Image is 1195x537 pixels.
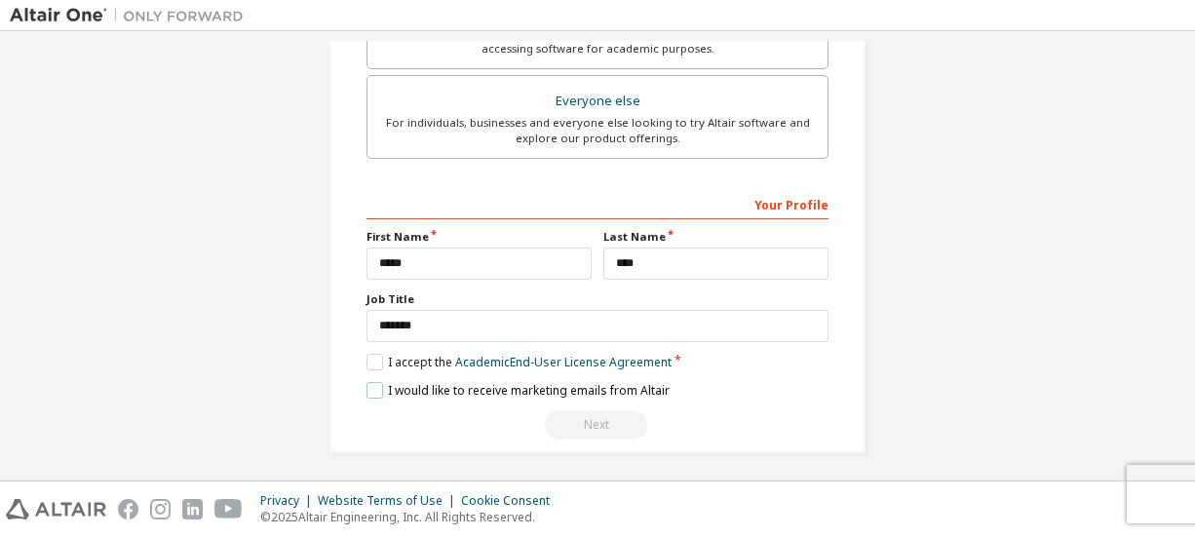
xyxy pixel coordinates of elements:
[10,6,253,25] img: Altair One
[366,188,829,219] div: Your Profile
[260,493,318,509] div: Privacy
[366,229,592,245] label: First Name
[455,354,672,370] a: Academic End-User License Agreement
[318,493,461,509] div: Website Terms of Use
[366,382,670,399] label: I would like to receive marketing emails from Altair
[182,499,203,519] img: linkedin.svg
[6,499,106,519] img: altair_logo.svg
[150,499,171,519] img: instagram.svg
[260,509,561,525] p: © 2025 Altair Engineering, Inc. All Rights Reserved.
[214,499,243,519] img: youtube.svg
[366,291,829,307] label: Job Title
[366,410,829,440] div: Provide a valid email to continue
[379,25,816,57] div: For faculty & administrators of academic institutions administering students and accessing softwa...
[379,115,816,146] div: For individuals, businesses and everyone else looking to try Altair software and explore our prod...
[366,354,672,370] label: I accept the
[379,88,816,115] div: Everyone else
[461,493,561,509] div: Cookie Consent
[118,499,138,519] img: facebook.svg
[603,229,829,245] label: Last Name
